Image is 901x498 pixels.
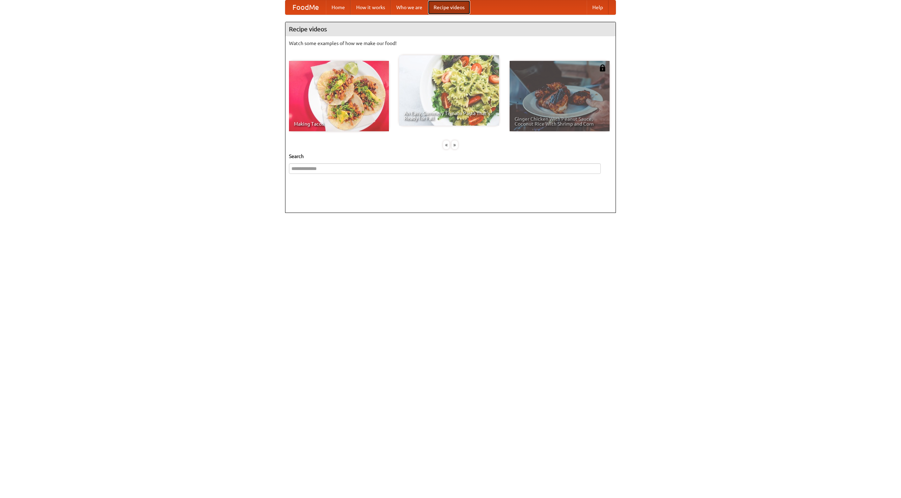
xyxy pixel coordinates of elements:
p: Watch some examples of how we make our food! [289,40,612,47]
a: Home [326,0,351,14]
h4: Recipe videos [285,22,616,36]
div: » [452,140,458,149]
span: Making Tacos [294,121,384,126]
a: Recipe videos [428,0,470,14]
span: An Easy, Summery Tomato Pasta That's Ready for Fall [404,111,494,121]
a: How it works [351,0,391,14]
a: FoodMe [285,0,326,14]
div: « [443,140,449,149]
img: 483408.png [599,64,606,71]
a: Help [587,0,609,14]
h5: Search [289,153,612,160]
a: Making Tacos [289,61,389,131]
a: Who we are [391,0,428,14]
a: An Easy, Summery Tomato Pasta That's Ready for Fall [399,55,499,126]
